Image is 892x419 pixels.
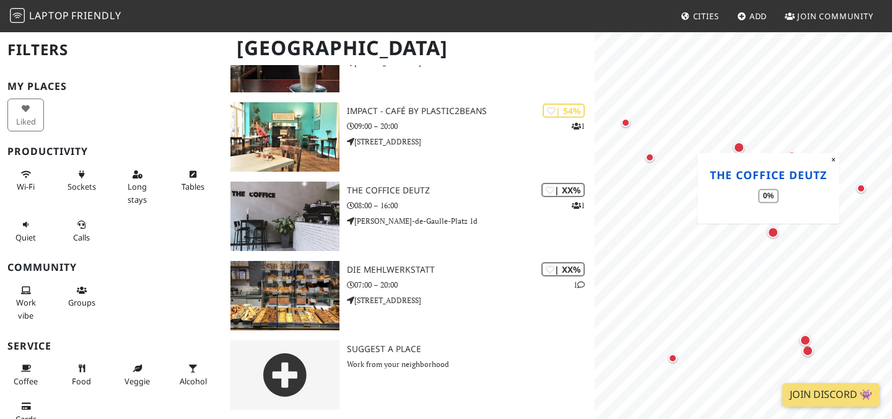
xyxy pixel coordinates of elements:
button: Long stays [119,164,155,209]
span: Power sockets [68,181,96,192]
p: [STREET_ADDRESS] [347,294,595,306]
div: | 54% [543,104,585,118]
div: Map marker [797,332,813,348]
img: LaptopFriendly [10,8,25,23]
span: People working [16,297,36,320]
p: 07:00 – 20:00 [347,279,595,291]
p: 1 [572,200,585,211]
img: Impact - Café by Plastic2Beans [230,102,339,172]
button: Quiet [7,214,44,247]
span: Coffee [14,376,38,387]
span: Video/audio calls [73,232,90,243]
button: Food [63,358,100,391]
div: Map marker [665,351,680,366]
span: Laptop [29,9,69,22]
button: Sockets [63,164,100,197]
div: Map marker [854,181,868,196]
p: 1 [574,279,585,291]
span: Quiet [15,232,36,243]
button: Close popup [828,152,839,166]
span: Veggie [125,376,150,387]
span: Group tables [68,297,95,308]
h3: Die Mehlwerkstatt [347,265,595,275]
button: Calls [63,214,100,247]
div: Map marker [765,224,781,240]
button: Coffee [7,358,44,391]
img: gray-place-d2bdb4477600e061c01bd816cc0f2ef0cfcb1ca9e3ad78868dd16fb2af073a21.png [230,340,339,410]
p: 08:00 – 16:00 [347,200,595,211]
h2: Filters [7,31,216,69]
h3: THE COFFICE DEUTZ [347,185,595,196]
span: Friendly [71,9,121,22]
p: Work from your neighborhood [347,358,595,370]
h3: Community [7,262,216,273]
a: Cities [676,5,724,27]
a: THE COFFICE DEUTZ [710,167,827,182]
span: Work-friendly tables [181,181,204,192]
div: Map marker [783,149,800,166]
span: Cities [693,11,719,22]
h3: Suggest a Place [347,344,595,355]
span: Long stays [128,181,147,205]
h3: Service [7,340,216,352]
div: | XX% [541,262,585,276]
div: 0% [758,189,779,203]
a: LaptopFriendly LaptopFriendly [10,6,121,27]
span: Add [750,11,767,22]
button: Alcohol [175,358,211,391]
span: Food [72,376,91,387]
p: 1 [572,120,585,132]
div: | XX% [541,183,585,197]
a: Die Mehlwerkstatt | XX% 1 Die Mehlwerkstatt 07:00 – 20:00 [STREET_ADDRESS] [223,261,595,330]
img: Die Mehlwerkstatt [230,261,339,330]
div: Map marker [731,139,747,156]
h3: My Places [7,81,216,92]
span: Alcohol [180,376,207,387]
div: Map marker [618,115,633,130]
a: Suggest a Place Work from your neighborhood [223,340,595,410]
button: Veggie [119,358,155,391]
img: THE COFFICE DEUTZ [230,182,339,251]
button: Wi-Fi [7,164,44,197]
a: Add [732,5,772,27]
div: Map marker [642,150,657,165]
h1: [GEOGRAPHIC_DATA] [227,31,592,65]
p: 09:00 – 20:00 [347,120,595,132]
span: Join Community [797,11,873,22]
button: Work vibe [7,280,44,325]
a: THE COFFICE DEUTZ | XX% 1 THE COFFICE DEUTZ 08:00 – 16:00 [PERSON_NAME]-de-Gaulle-Platz 1d [223,182,595,251]
h3: Impact - Café by Plastic2Beans [347,106,595,117]
p: [PERSON_NAME]-de-Gaulle-Platz 1d [347,215,595,227]
a: Join Community [780,5,878,27]
span: Stable Wi-Fi [17,181,35,192]
h3: Productivity [7,146,216,157]
button: Tables [175,164,211,197]
button: Groups [63,280,100,313]
p: [STREET_ADDRESS] [347,136,595,148]
a: Impact - Café by Plastic2Beans | 54% 1 Impact - Café by Plastic2Beans 09:00 – 20:00 [STREET_ADDRESS] [223,102,595,172]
